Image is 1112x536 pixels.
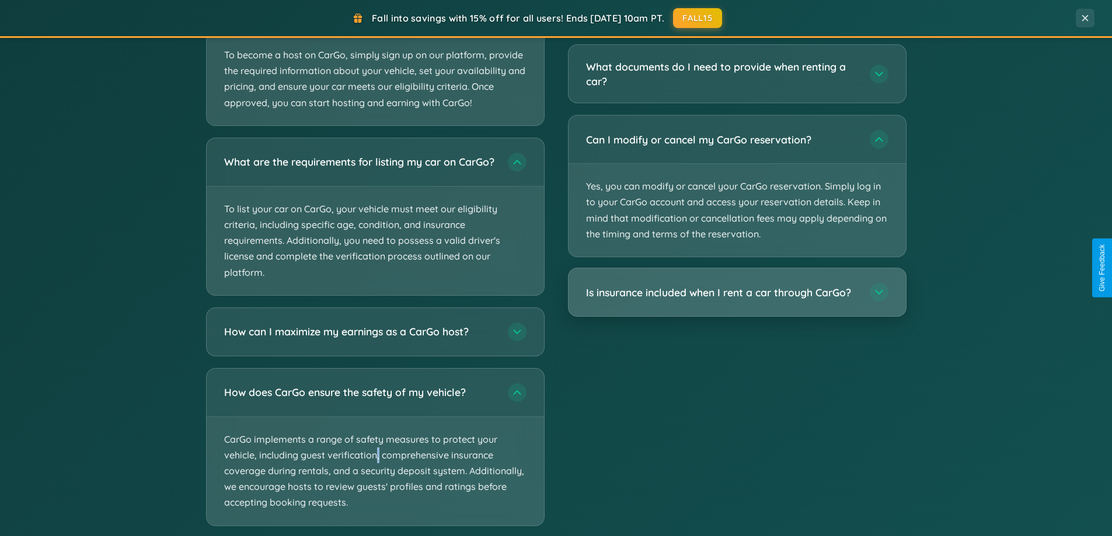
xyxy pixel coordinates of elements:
[224,324,496,339] h3: How can I maximize my earnings as a CarGo host?
[372,12,664,24] span: Fall into savings with 15% off for all users! Ends [DATE] 10am PT.
[673,8,722,28] button: FALL15
[586,285,858,300] h3: Is insurance included when I rent a car through CarGo?
[224,155,496,169] h3: What are the requirements for listing my car on CarGo?
[207,417,544,526] p: CarGo implements a range of safety measures to protect your vehicle, including guest verification...
[207,33,544,125] p: To become a host on CarGo, simply sign up on our platform, provide the required information about...
[1098,244,1106,292] div: Give Feedback
[569,164,906,257] p: Yes, you can modify or cancel your CarGo reservation. Simply log in to your CarGo account and acc...
[586,59,858,88] h3: What documents do I need to provide when renting a car?
[586,132,858,147] h3: Can I modify or cancel my CarGo reservation?
[207,187,544,295] p: To list your car on CarGo, your vehicle must meet our eligibility criteria, including specific ag...
[224,385,496,400] h3: How does CarGo ensure the safety of my vehicle?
